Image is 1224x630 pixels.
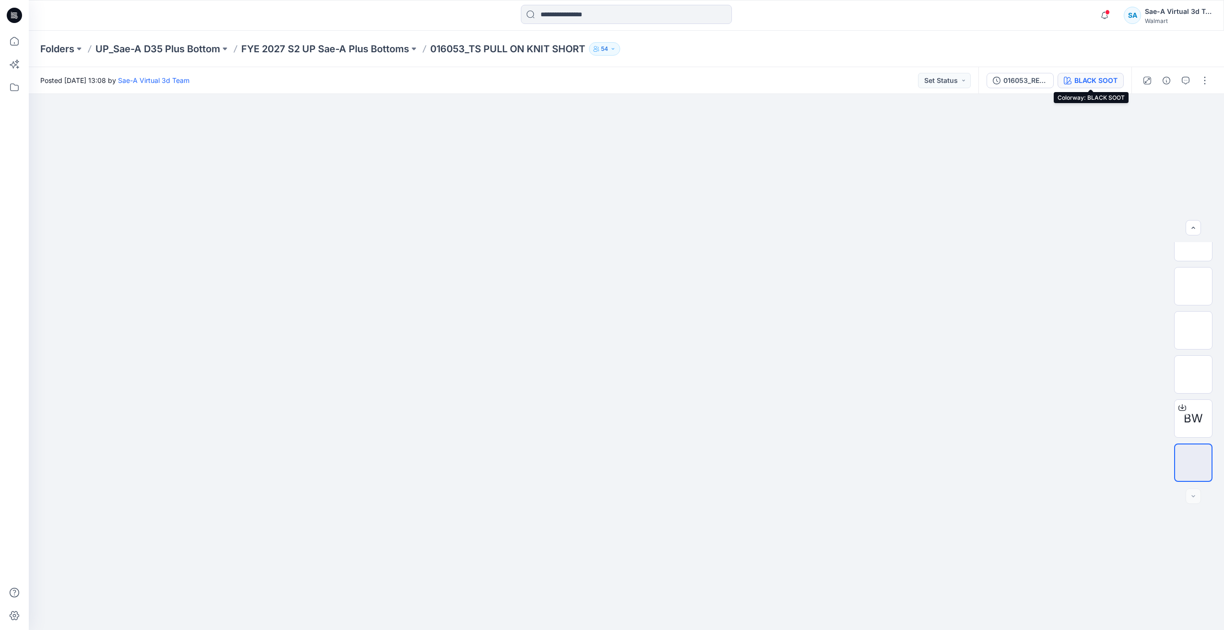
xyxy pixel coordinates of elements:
a: Sae-A Virtual 3d Team [118,76,189,84]
span: Posted [DATE] 13:08 by [40,75,189,85]
button: 016053_REV2_Pocket height changed [987,73,1054,88]
p: 54 [601,44,608,54]
a: FYE 2027 S2 UP Sae-A Plus Bottoms [241,42,409,56]
p: 016053_TS PULL ON KNIT SHORT [430,42,585,56]
div: SA [1124,7,1141,24]
button: Details [1159,73,1174,88]
span: BW [1184,410,1203,427]
a: UP_Sae-A D35 Plus Bottom [95,42,220,56]
button: 54 [589,42,620,56]
a: Folders [40,42,74,56]
button: BLACK SOOT [1058,73,1124,88]
div: 016053_REV2_Pocket height changed [1003,75,1047,86]
div: Sae-A Virtual 3d Team [1145,6,1212,17]
div: Walmart [1145,17,1212,24]
div: BLACK SOOT [1074,75,1118,86]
